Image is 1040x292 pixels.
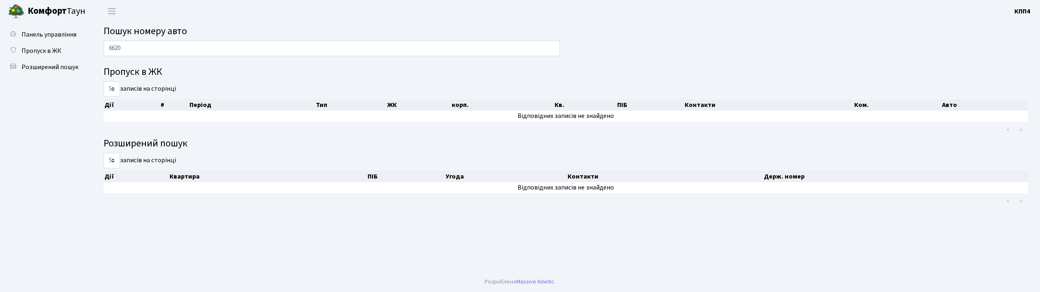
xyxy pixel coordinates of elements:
[485,277,555,286] div: Розроблено .
[445,171,567,182] th: Угода
[554,99,617,111] th: Кв.
[567,171,763,182] th: Контакти
[102,4,122,18] button: Переключити навігацію
[4,26,85,43] a: Панель управління
[8,3,24,20] img: logo.png
[104,81,176,97] label: записів на сторінці
[104,171,169,182] th: Дії
[315,99,386,111] th: Тип
[28,4,67,17] b: Комфорт
[616,99,683,111] th: ПІБ
[516,277,554,286] a: Massive Kinetic
[941,99,1028,111] th: Авто
[104,153,120,168] select: записів на сторінці
[4,59,85,75] a: Розширений пошук
[104,182,1028,193] td: Відповідних записів не знайдено
[22,30,76,39] span: Панель управління
[4,43,85,59] a: Пропуск в ЖК
[451,99,554,111] th: корп.
[104,153,176,168] label: записів на сторінці
[104,24,187,38] span: Пошук номеру авто
[160,99,189,111] th: #
[763,171,1028,182] th: Держ. номер
[169,171,367,182] th: Квартира
[22,46,61,55] span: Пропуск в ЖК
[104,111,1028,122] td: Відповідних записів не знайдено
[386,99,451,111] th: ЖК
[22,63,78,72] span: Розширений пошук
[367,171,444,182] th: ПІБ
[189,99,315,111] th: Період
[104,99,160,111] th: Дії
[853,99,941,111] th: Ком.
[104,81,120,97] select: записів на сторінці
[684,99,853,111] th: Контакти
[1014,7,1030,16] a: КПП4
[104,41,560,56] input: Пошук
[104,138,1028,150] h4: Розширений пошук
[28,4,85,18] span: Таун
[104,66,1028,78] h4: Пропуск в ЖК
